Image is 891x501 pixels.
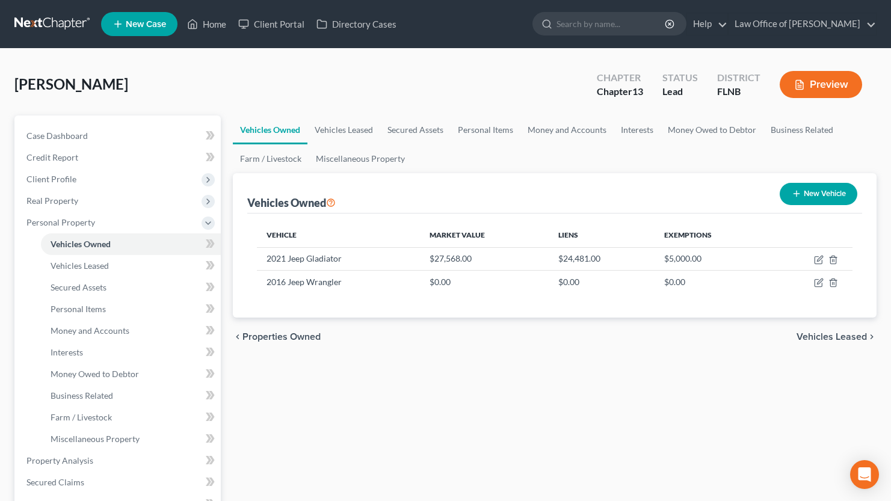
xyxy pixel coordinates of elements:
a: Case Dashboard [17,125,221,147]
span: Interests [51,347,83,357]
span: Personal Items [51,304,106,314]
a: Money and Accounts [520,115,614,144]
div: FLNB [717,85,760,99]
a: Miscellaneous Property [41,428,221,450]
div: District [717,71,760,85]
span: Credit Report [26,152,78,162]
span: Properties Owned [242,332,321,342]
a: Money and Accounts [41,320,221,342]
a: Property Analysis [17,450,221,472]
span: Money Owed to Debtor [51,369,139,379]
td: 2016 Jeep Wrangler [257,271,420,294]
a: Money Owed to Debtor [41,363,221,385]
div: Chapter [597,85,643,99]
span: Case Dashboard [26,131,88,141]
a: Secured Assets [41,277,221,298]
button: Preview [780,71,862,98]
span: Personal Property [26,217,95,227]
span: Vehicles Leased [797,332,867,342]
a: Help [687,13,727,35]
th: Market Value [420,223,549,247]
td: $0.00 [549,271,655,294]
a: Farm / Livestock [41,407,221,428]
a: Vehicles Leased [41,255,221,277]
i: chevron_left [233,332,242,342]
div: Vehicles Owned [247,195,336,210]
td: $0.00 [655,271,769,294]
span: Money and Accounts [51,325,129,336]
span: Vehicles Owned [51,239,111,249]
span: Farm / Livestock [51,412,112,422]
span: [PERSON_NAME] [14,75,128,93]
span: 13 [632,85,643,97]
span: Real Property [26,195,78,206]
span: Client Profile [26,174,76,184]
a: Secured Claims [17,472,221,493]
a: Vehicles Leased [307,115,380,144]
i: chevron_right [867,332,877,342]
a: Vehicles Owned [41,233,221,255]
td: $5,000.00 [655,247,769,270]
div: Status [662,71,698,85]
th: Vehicle [257,223,420,247]
a: Farm / Livestock [233,144,309,173]
a: Personal Items [41,298,221,320]
td: 2021 Jeep Gladiator [257,247,420,270]
td: $27,568.00 [420,247,549,270]
a: Directory Cases [310,13,402,35]
div: Open Intercom Messenger [850,460,879,489]
a: Law Office of [PERSON_NAME] [729,13,876,35]
a: Miscellaneous Property [309,144,412,173]
td: $24,481.00 [549,247,655,270]
a: Home [181,13,232,35]
a: Credit Report [17,147,221,168]
span: New Case [126,20,166,29]
a: Vehicles Owned [233,115,307,144]
span: Secured Claims [26,477,84,487]
span: Secured Assets [51,282,106,292]
span: Property Analysis [26,455,93,466]
span: Vehicles Leased [51,260,109,271]
button: chevron_left Properties Owned [233,332,321,342]
a: Interests [41,342,221,363]
th: Exemptions [655,223,769,247]
a: Business Related [763,115,840,144]
a: Money Owed to Debtor [661,115,763,144]
span: Miscellaneous Property [51,434,140,444]
div: Chapter [597,71,643,85]
div: Lead [662,85,698,99]
th: Liens [549,223,655,247]
input: Search by name... [556,13,667,35]
button: Vehicles Leased chevron_right [797,332,877,342]
button: New Vehicle [780,183,857,205]
span: Business Related [51,390,113,401]
td: $0.00 [420,271,549,294]
a: Business Related [41,385,221,407]
a: Secured Assets [380,115,451,144]
a: Interests [614,115,661,144]
a: Client Portal [232,13,310,35]
a: Personal Items [451,115,520,144]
